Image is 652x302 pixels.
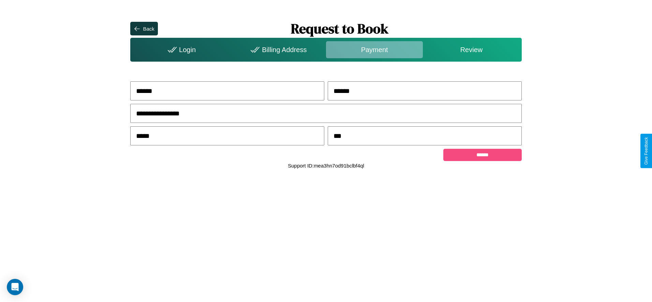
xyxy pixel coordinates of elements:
button: Back [130,22,158,35]
h1: Request to Book [158,19,522,38]
div: Open Intercom Messenger [7,279,23,295]
div: Login [132,41,229,58]
div: Give Feedback [644,137,649,165]
div: Back [143,26,154,32]
div: Payment [326,41,423,58]
div: Review [423,41,520,58]
div: Billing Address [229,41,326,58]
p: Support ID: mea3hn7od91bclbf4ql [288,161,364,170]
